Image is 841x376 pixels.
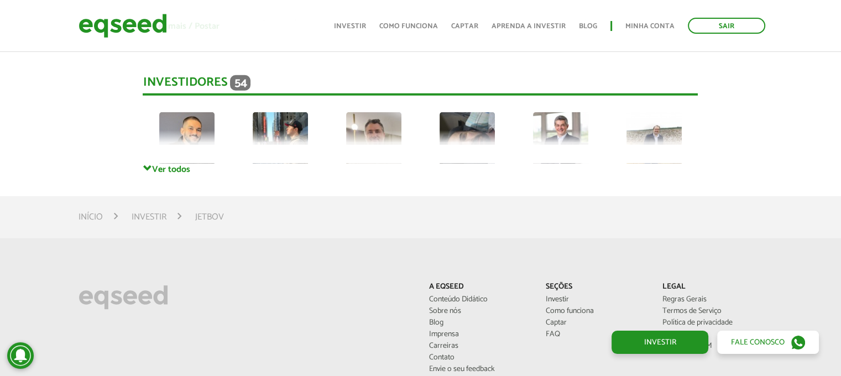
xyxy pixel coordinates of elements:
[429,283,529,292] p: A EqSeed
[346,112,401,168] img: picture-126834-1752512559.jpg
[451,23,478,30] a: Captar
[717,331,819,354] a: Fale conosco
[429,319,529,327] a: Blog
[626,112,682,168] img: picture-61293-1560094735.jpg
[253,112,308,168] img: picture-112095-1687613792.jpg
[546,283,646,292] p: Seções
[79,283,168,312] img: EqSeed Logo
[546,296,646,304] a: Investir
[662,319,762,327] a: Política de privacidade
[688,18,765,34] a: Sair
[143,75,698,96] div: Investidores
[429,296,529,304] a: Conteúdo Didático
[79,11,167,40] img: EqSeed
[492,23,566,30] a: Aprenda a investir
[230,75,250,91] span: 54
[79,213,103,222] a: Início
[440,112,495,168] img: picture-121595-1719786865.jpg
[533,112,588,168] img: picture-113391-1693569165.jpg
[546,319,646,327] a: Captar
[429,342,529,350] a: Carreiras
[334,23,366,30] a: Investir
[195,210,224,224] li: JetBov
[379,23,438,30] a: Como funciona
[429,365,529,373] a: Envie o seu feedback
[662,296,762,304] a: Regras Gerais
[612,331,708,354] a: Investir
[546,331,646,338] a: FAQ
[625,23,675,30] a: Minha conta
[429,307,529,315] a: Sobre nós
[579,23,597,30] a: Blog
[429,331,529,338] a: Imprensa
[546,307,646,315] a: Como funciona
[429,354,529,362] a: Contato
[662,283,762,292] p: Legal
[132,213,166,222] a: Investir
[143,164,698,174] a: Ver todos
[159,112,215,168] img: picture-72979-1756068561.jpg
[662,307,762,315] a: Termos de Serviço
